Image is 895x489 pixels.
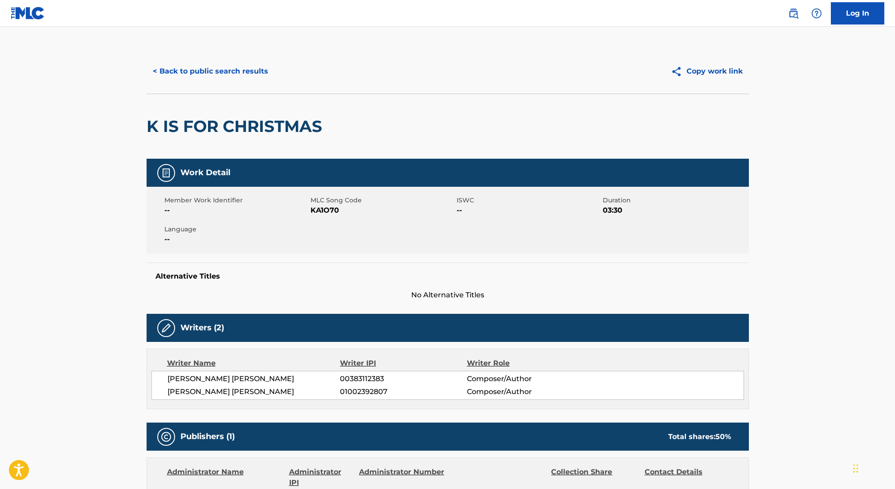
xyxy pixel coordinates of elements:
div: Drag [853,455,858,482]
div: Administrator IPI [289,467,352,488]
div: Administrator Number [359,467,445,488]
span: ISWC [457,196,601,205]
span: MLC Song Code [311,196,454,205]
span: Duration [603,196,747,205]
h5: Work Detail [180,168,230,178]
h5: Publishers (1) [180,431,235,442]
span: 50 % [715,432,731,441]
span: KA1O70 [311,205,454,216]
span: [PERSON_NAME] [PERSON_NAME] [168,374,340,384]
span: 00383112383 [340,374,466,384]
span: Composer/Author [467,386,582,397]
span: Composer/Author [467,374,582,384]
div: Contact Details [645,467,731,488]
iframe: Chat Widget [850,446,895,489]
div: Writer Role [467,358,582,369]
span: -- [457,205,601,216]
span: 03:30 [603,205,747,216]
div: Writer Name [167,358,340,369]
span: [PERSON_NAME] [PERSON_NAME] [168,386,340,397]
span: No Alternative Titles [147,290,749,300]
div: Collection Share [551,467,638,488]
img: MLC Logo [11,7,45,20]
h5: Alternative Titles [155,272,740,281]
div: Total shares: [668,431,731,442]
h5: Writers (2) [180,323,224,333]
img: Work Detail [161,168,172,178]
span: Member Work Identifier [164,196,308,205]
h2: K IS FOR CHRISTMAS [147,116,327,136]
span: -- [164,205,308,216]
div: Administrator Name [167,467,282,488]
a: Public Search [785,4,802,22]
a: Log In [831,2,884,25]
button: Copy work link [665,60,749,82]
div: Help [808,4,826,22]
img: help [811,8,822,19]
img: Writers [161,323,172,333]
img: Copy work link [671,66,687,77]
img: Publishers [161,431,172,442]
span: -- [164,234,308,245]
button: < Back to public search results [147,60,274,82]
span: 01002392807 [340,386,466,397]
div: Writer IPI [340,358,467,369]
span: Language [164,225,308,234]
img: search [788,8,799,19]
